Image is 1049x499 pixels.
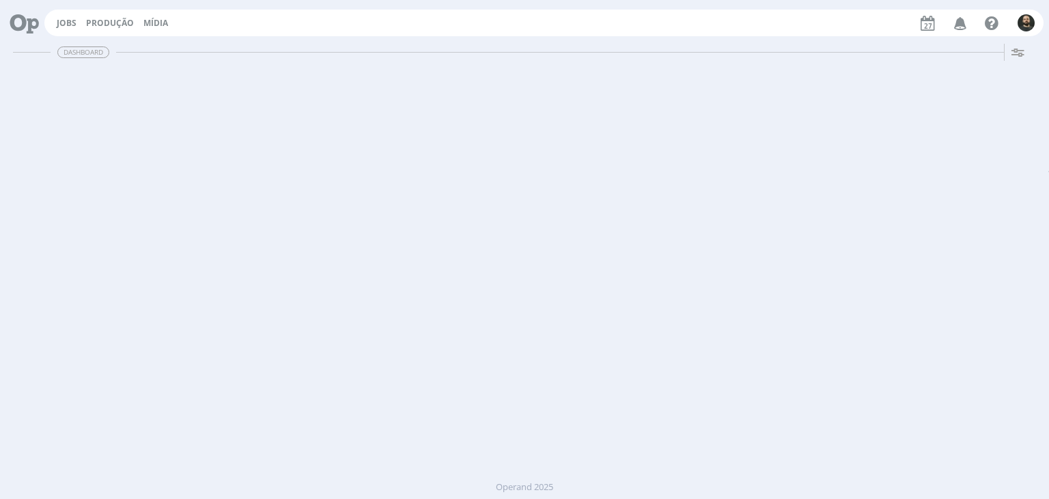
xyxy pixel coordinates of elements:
button: Mídia [139,18,172,29]
a: Jobs [57,17,76,29]
button: P [1017,11,1035,35]
span: Dashboard [57,46,109,58]
button: Produção [82,18,138,29]
button: Jobs [53,18,81,29]
a: Mídia [143,17,168,29]
a: Produção [86,17,134,29]
img: P [1018,14,1035,31]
